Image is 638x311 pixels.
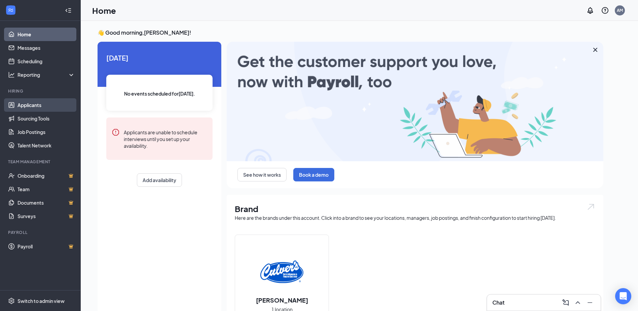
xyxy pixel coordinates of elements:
[124,128,207,149] div: Applicants are unable to schedule interviews until you set up your availability.
[7,7,14,13] svg: WorkstreamLogo
[591,46,599,54] svg: Cross
[587,203,595,211] img: open.6027fd2a22e1237b5b06.svg
[562,299,570,307] svg: ComposeMessage
[17,182,75,196] a: TeamCrown
[601,6,609,14] svg: QuestionInfo
[92,5,116,16] h1: Home
[574,299,582,307] svg: ChevronUp
[586,6,594,14] svg: Notifications
[17,41,75,55] a: Messages
[124,90,195,97] span: No events scheduled for [DATE] .
[8,159,74,165] div: Team Management
[17,55,75,68] a: Scheduling
[17,139,75,152] a: Talent Network
[112,128,120,136] svg: Error
[17,71,75,78] div: Reporting
[17,298,65,304] div: Switch to admin view
[560,297,571,308] button: ComposeMessage
[17,196,75,209] a: DocumentsCrown
[8,230,74,235] div: Payroll
[17,125,75,139] a: Job Postings
[65,7,72,14] svg: Collapse
[237,168,287,181] button: See how it works
[106,53,213,63] span: [DATE]
[17,98,75,112] a: Applicants
[137,173,182,187] button: Add availability
[572,297,583,308] button: ChevronUp
[615,288,631,304] div: Open Intercom Messenger
[260,250,303,293] img: Culver's
[17,169,75,182] a: OnboardingCrown
[17,209,75,223] a: SurveysCrown
[17,112,75,125] a: Sourcing Tools
[235,203,595,214] h1: Brand
[585,297,595,308] button: Minimize
[98,29,603,36] h3: 👋 Good morning, [PERSON_NAME] !
[617,7,623,13] div: AM
[235,214,595,221] div: Here are the brands under this account. Click into a brand to see your locations, managers, job p...
[492,299,504,306] h3: Chat
[586,299,594,307] svg: Minimize
[227,42,603,161] img: payroll-large.gif
[17,240,75,253] a: PayrollCrown
[8,88,74,94] div: Hiring
[249,296,315,304] h2: [PERSON_NAME]
[8,298,15,304] svg: Settings
[293,168,334,181] button: Book a demo
[8,71,15,78] svg: Analysis
[17,28,75,41] a: Home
